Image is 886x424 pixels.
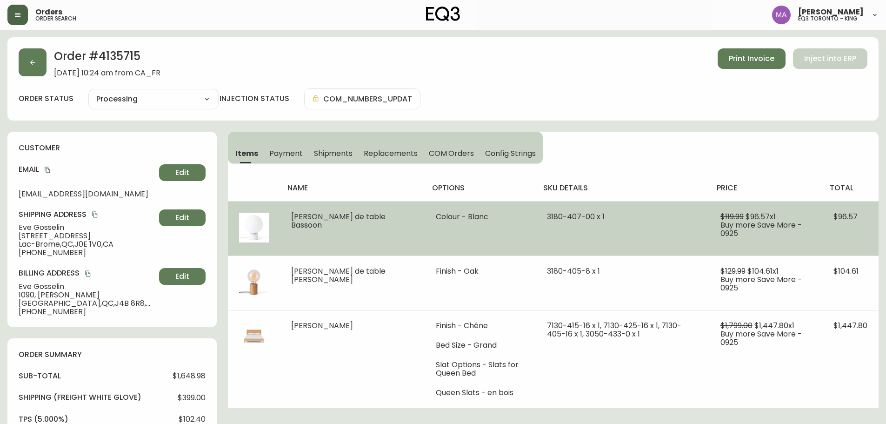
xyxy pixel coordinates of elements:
span: Items [235,148,258,158]
h4: total [830,183,871,193]
span: [PERSON_NAME] [798,8,864,16]
span: $1,648.98 [173,372,206,380]
h4: Shipping ( Freight White Glove ) [19,392,141,403]
span: $399.00 [178,394,206,402]
li: Finish - Oak [436,267,525,276]
span: 3180-407-00 x 1 [547,211,605,222]
h4: injection status [220,94,289,104]
button: copy [83,269,93,278]
h2: Order # 4135715 [54,48,160,69]
span: [GEOGRAPHIC_DATA] , QC , J4B 8R8 , CA [19,299,155,308]
span: [PERSON_NAME] de table Bassoon [291,211,386,230]
h4: name [287,183,417,193]
button: Print Invoice [718,48,786,69]
span: [EMAIL_ADDRESS][DOMAIN_NAME] [19,190,155,198]
span: [STREET_ADDRESS] [19,232,155,240]
span: Edit [175,168,189,178]
span: COM Orders [429,148,474,158]
li: Bed Size - Grand [436,341,525,350]
span: Replacements [364,148,417,158]
span: $96.57 [833,211,858,222]
label: order status [19,94,73,104]
li: Slat Options - Slats for Queen Bed [436,361,525,377]
li: Finish - Chêne [436,322,525,330]
h4: Shipping Address [19,209,155,220]
span: [PERSON_NAME] [291,320,353,331]
h4: Email [19,164,155,175]
button: copy [90,210,100,219]
span: [PHONE_NUMBER] [19,308,155,316]
span: $129.99 [720,266,746,276]
span: Eve Gosselin [19,283,155,291]
span: Edit [175,271,189,282]
span: Eve Gosselin [19,223,155,232]
li: Colour - Blanc [436,213,525,221]
span: Buy more Save More - 0925 [720,274,802,293]
span: $104.61 [833,266,859,276]
button: Edit [159,268,206,285]
h5: eq3 toronto - king [798,16,858,21]
span: Lac-Brome , QC , J0E 1V0 , CA [19,240,155,249]
h4: price [717,183,815,193]
span: $1,447.80 [833,320,867,331]
span: Edit [175,213,189,223]
span: $1,799.00 [720,320,753,331]
h5: order search [35,16,76,21]
button: Edit [159,209,206,226]
span: Orders [35,8,62,16]
h4: customer [19,143,206,153]
span: [PERSON_NAME] de table [PERSON_NAME] [291,266,386,285]
img: logo [426,7,460,21]
span: $96.57 x 1 [746,211,776,222]
img: 4428101a-1502-48e8-b5de-ca66698e297c.jpg [239,267,269,297]
span: $104.61 x 1 [747,266,779,276]
span: $119.99 [720,211,744,222]
h4: Billing Address [19,268,155,278]
span: $1,447.80 x 1 [754,320,794,331]
button: copy [43,165,52,175]
span: Payment [269,148,303,158]
li: Queen Slats - en bois [436,389,525,397]
img: 4f0989f25cbf85e7eb2537583095d61e [772,6,791,24]
span: 1090, [PERSON_NAME] [19,291,155,299]
h4: sub-total [19,371,61,381]
button: Edit [159,164,206,181]
h4: options [432,183,528,193]
span: 3180-405-8 x 1 [547,266,600,276]
span: $102.40 [179,415,206,424]
span: Print Invoice [729,54,774,64]
span: 7130-415-16 x 1, 7130-425-16 x 1, 7130-405-16 x 1, 3050-433-0 x 1 [547,320,681,339]
span: Buy more Save More - 0925 [720,329,802,348]
span: Buy more Save More - 0925 [720,220,802,239]
h4: order summary [19,350,206,360]
span: Config Strings [485,148,535,158]
h4: sku details [543,183,701,193]
span: [DATE] 10:24 am from CA_FR [54,69,160,77]
span: Shipments [314,148,353,158]
span: [PHONE_NUMBER] [19,249,155,257]
img: 90cb9db2-809a-443b-aa40-9e03228e452a.jpg [239,213,269,242]
img: 7130-415-MC-400-1-clcunx40l03yz0142nggryrg6.jpg [239,322,269,351]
